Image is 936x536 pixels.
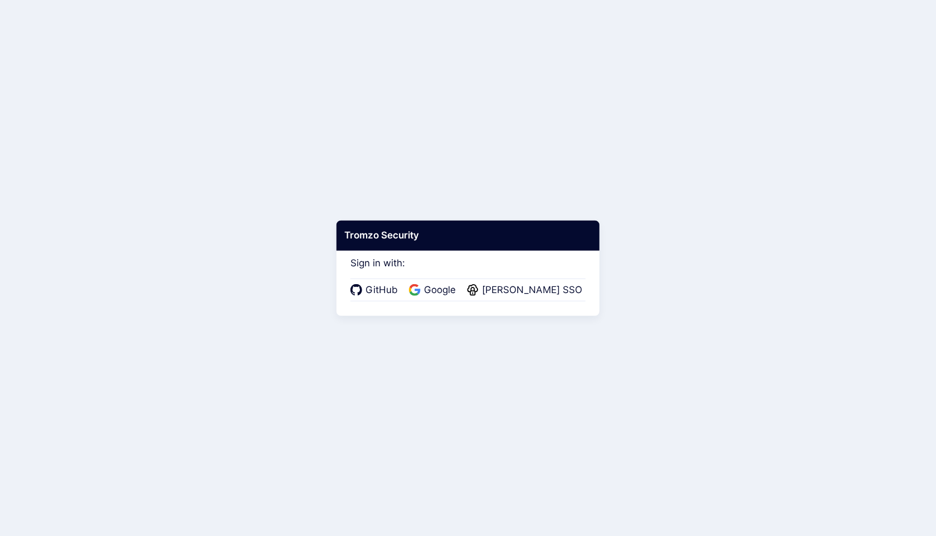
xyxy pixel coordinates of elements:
span: [PERSON_NAME] SSO [479,283,586,298]
span: GitHub [362,283,401,298]
a: Google [409,283,459,298]
div: Sign in with: [350,242,586,301]
div: Tromzo Security [337,221,599,251]
a: [PERSON_NAME] SSO [467,283,586,298]
span: Google [421,283,459,298]
a: GitHub [350,283,401,298]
